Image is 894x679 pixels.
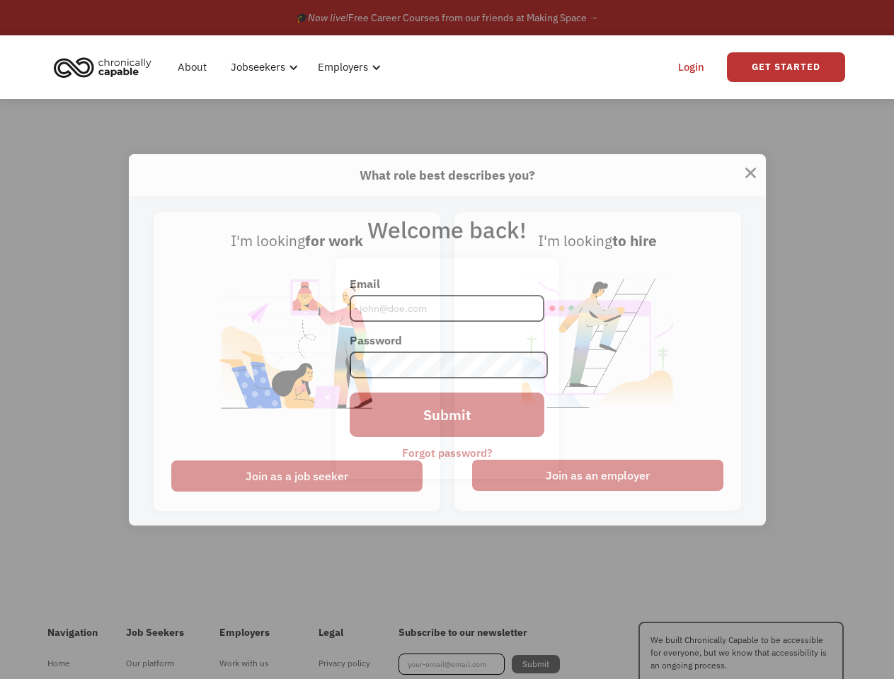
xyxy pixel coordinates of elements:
[472,230,723,253] div: I'm looking
[612,231,657,250] strong: to hire
[169,45,215,90] a: About
[231,59,285,76] div: Jobseekers
[727,52,845,82] a: Get Started
[472,460,723,491] div: Join as an employer
[171,230,423,253] div: I'm looking
[50,52,156,83] img: Chronically Capable logo
[154,212,440,511] a: I'm lookingfor workJoin as a job seeker
[50,52,162,83] a: home
[318,59,368,76] div: Employers
[171,460,423,492] div: Join as a job seeker
[360,167,535,183] strong: What role best describes you?
[222,45,302,90] div: Jobseekers
[309,45,385,90] div: Employers
[305,231,363,250] strong: for work
[670,45,713,90] a: Login
[454,212,741,511] a: I'm lookingto hireJoin as an employer
[209,253,385,453] img: Chronically Capable Personalized Job Matching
